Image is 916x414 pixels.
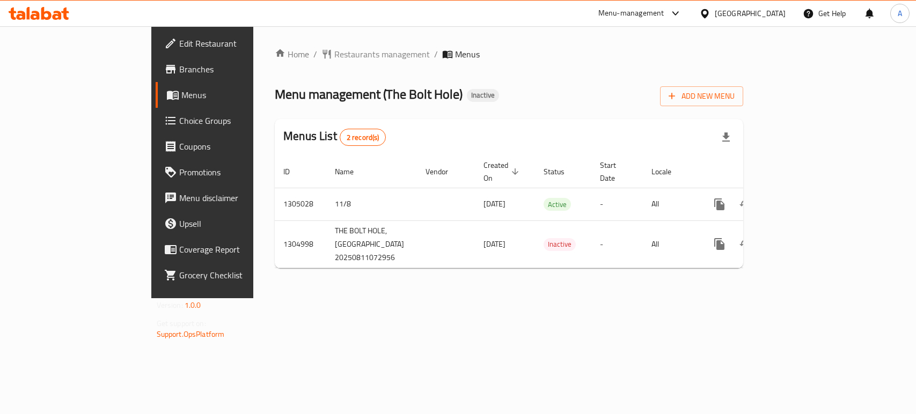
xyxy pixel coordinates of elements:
span: Upsell [179,217,296,230]
a: Menu disclaimer [156,185,304,211]
a: Support.OpsPlatform [157,327,225,341]
a: Coupons [156,134,304,159]
a: Grocery Checklist [156,262,304,288]
span: Menus [181,88,296,101]
span: Version: [157,298,183,312]
div: Menu-management [598,7,664,20]
span: Vendor [426,165,462,178]
span: Coverage Report [179,243,296,256]
a: Upsell [156,211,304,236]
span: 1.0.0 [185,298,201,312]
span: Get support on: [157,316,206,330]
span: Menu management ( The Bolt Hole ) [275,82,463,106]
a: Menus [156,82,304,108]
span: [DATE] [483,197,505,211]
div: [GEOGRAPHIC_DATA] [715,8,786,19]
div: Export file [713,124,739,150]
a: Edit Restaurant [156,31,304,56]
table: enhanced table [275,156,818,268]
nav: breadcrumb [275,48,743,61]
span: Status [544,165,578,178]
li: / [313,48,317,61]
div: Inactive [467,89,499,102]
button: more [707,191,732,217]
span: A [898,8,902,19]
a: Coverage Report [156,236,304,262]
button: more [707,231,732,257]
span: Branches [179,63,296,76]
td: THE BOLT HOLE, [GEOGRAPHIC_DATA] 20250811072956 [326,220,417,268]
td: 11/8 [326,188,417,220]
div: Active [544,198,571,211]
span: Menus [455,48,480,61]
span: Coupons [179,140,296,153]
span: Grocery Checklist [179,269,296,282]
span: Inactive [544,238,576,250]
h2: Menus List [283,128,386,146]
button: Add New Menu [660,86,743,106]
span: Locale [651,165,685,178]
li: / [434,48,438,61]
span: Edit Restaurant [179,37,296,50]
th: Actions [698,156,818,188]
a: Promotions [156,159,304,185]
button: Change Status [732,231,758,257]
td: All [643,220,698,268]
span: [DATE] [483,237,505,251]
span: Menu disclaimer [179,191,296,204]
a: Choice Groups [156,108,304,134]
span: Inactive [467,91,499,100]
span: Created On [483,159,522,184]
button: Change Status [732,191,758,217]
a: Branches [156,56,304,82]
td: - [591,220,643,268]
span: Start Date [600,159,630,184]
span: Add New Menu [669,90,735,103]
span: ID [283,165,304,178]
td: All [643,188,698,220]
span: Restaurants management [334,48,430,61]
span: Promotions [179,166,296,179]
span: Name [335,165,368,178]
span: Choice Groups [179,114,296,127]
span: Active [544,198,571,211]
td: - [591,188,643,220]
span: 2 record(s) [340,132,386,143]
div: Total records count [340,129,386,146]
a: Restaurants management [321,48,430,61]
